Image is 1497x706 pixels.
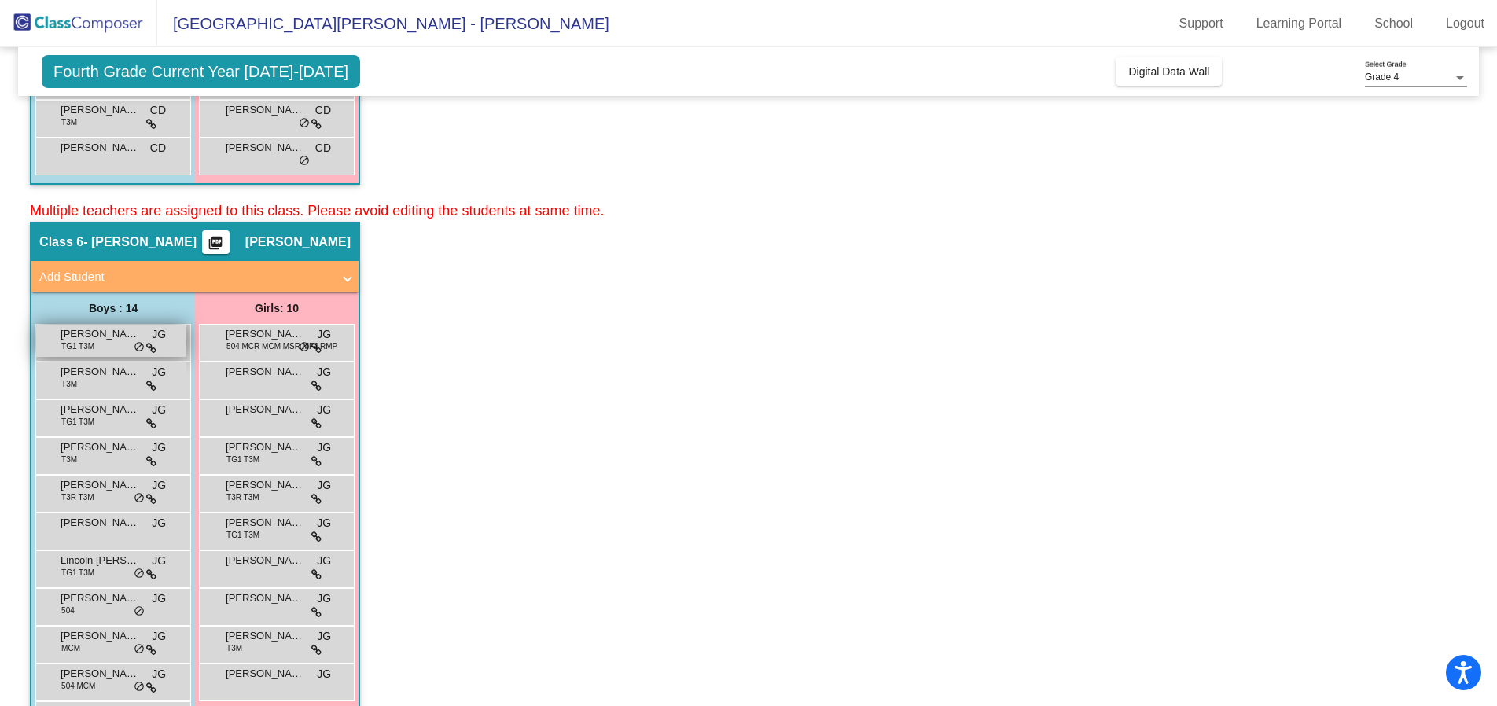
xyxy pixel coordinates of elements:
span: T3M [226,642,242,654]
span: [PERSON_NAME] [226,326,304,342]
span: [PERSON_NAME] [226,102,304,118]
span: T3M [61,378,77,390]
span: CD [150,102,166,119]
span: [PERSON_NAME] [226,477,304,493]
a: Logout [1433,11,1497,36]
a: Support [1167,11,1236,36]
span: T3M [61,116,77,128]
span: Digital Data Wall [1128,65,1209,78]
a: Learning Portal [1244,11,1355,36]
div: Boys : 14 [31,292,195,324]
span: do_not_disturb_alt [299,117,310,130]
span: [PERSON_NAME] [245,234,351,250]
span: T3M [61,454,77,465]
span: JG [152,553,166,569]
span: [PERSON_NAME] [61,102,139,118]
span: [PERSON_NAME] [61,439,139,455]
mat-expansion-panel-header: Add Student [31,261,359,292]
span: JG [317,477,331,494]
span: - [PERSON_NAME] [83,234,197,250]
span: [PERSON_NAME] [61,402,139,417]
span: T3R T3M [226,491,259,503]
span: JG [152,666,166,682]
span: TG1 T3M [226,454,259,465]
span: Lincoln [PERSON_NAME] [61,553,139,568]
span: JG [317,590,331,607]
span: JG [317,439,331,456]
span: CD [315,102,331,119]
span: Grade 4 [1365,72,1399,83]
span: [PERSON_NAME] [61,666,139,682]
span: [PERSON_NAME] [226,666,304,682]
span: [PERSON_NAME] [61,628,139,644]
span: do_not_disturb_alt [299,341,310,354]
span: TG1 T3M [61,567,94,579]
span: [PERSON_NAME] [61,364,139,380]
span: Fourth Grade Current Year [DATE]-[DATE] [42,55,360,88]
span: JG [317,402,331,418]
button: Digital Data Wall [1116,57,1222,86]
span: [PERSON_NAME] [61,326,139,342]
span: JG [152,326,166,343]
span: JG [152,590,166,607]
span: JG [152,628,166,645]
span: [PERSON_NAME] [61,477,139,493]
span: 504 MCM [61,680,95,692]
span: [PERSON_NAME] [61,140,139,156]
span: JG [317,326,331,343]
span: [PERSON_NAME] [226,439,304,455]
span: T3R T3M [61,491,94,503]
span: [PERSON_NAME] [226,402,304,417]
span: do_not_disturb_alt [134,492,145,505]
span: [PERSON_NAME] [61,590,139,606]
span: [PERSON_NAME] [PERSON_NAME] [61,515,139,531]
span: [PERSON_NAME] [226,590,304,606]
span: JG [152,439,166,456]
span: do_not_disturb_alt [134,681,145,693]
span: JG [317,553,331,569]
mat-panel-title: Add Student [39,268,332,286]
span: do_not_disturb_alt [134,605,145,618]
span: do_not_disturb_alt [134,643,145,656]
span: do_not_disturb_alt [134,568,145,580]
span: TG1 T3M [61,416,94,428]
span: JG [152,364,166,381]
button: Print Students Details [202,230,230,254]
span: 504 [61,605,75,616]
span: 504 MCR MCM MSR MFJ RMP [226,340,337,352]
span: [PERSON_NAME] [226,140,304,156]
span: [GEOGRAPHIC_DATA][PERSON_NAME] - [PERSON_NAME] [157,11,609,36]
span: Class 6 [39,234,83,250]
span: TG1 T3M [61,340,94,352]
span: JG [317,364,331,381]
span: JG [152,515,166,531]
span: MCM [61,642,80,654]
span: CD [315,140,331,156]
mat-icon: picture_as_pdf [206,235,225,257]
div: Girls: 10 [195,292,359,324]
span: JG [317,515,331,531]
span: JG [317,666,331,682]
span: do_not_disturb_alt [299,155,310,167]
span: JG [317,628,331,645]
span: do_not_disturb_alt [134,341,145,354]
span: [PERSON_NAME] [226,515,304,531]
span: [PERSON_NAME] [226,364,304,380]
span: [PERSON_NAME] [226,628,304,644]
span: JG [152,477,166,494]
span: CD [150,140,166,156]
a: School [1362,11,1425,36]
span: Multiple teachers are assigned to this class. Please avoid editing the students at same time. [30,203,604,219]
span: [PERSON_NAME] [226,553,304,568]
span: TG1 T3M [226,529,259,541]
span: JG [152,402,166,418]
